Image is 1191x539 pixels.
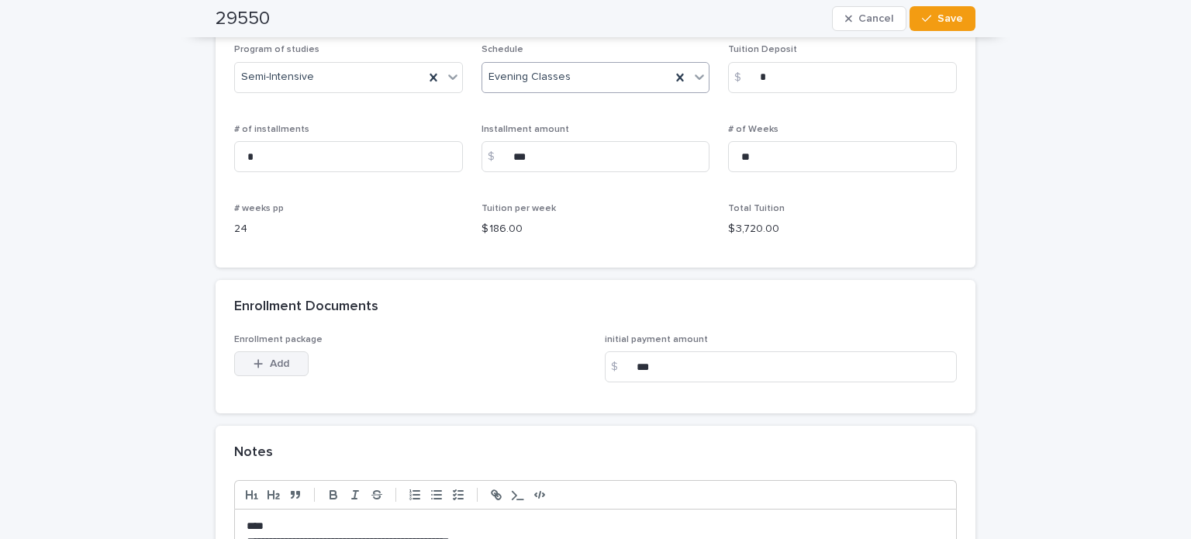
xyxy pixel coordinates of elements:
span: Add [270,358,289,369]
span: Cancel [858,13,893,24]
div: $ [605,351,636,382]
span: Installment amount [482,125,569,134]
span: Tuition Deposit [728,45,797,54]
h2: Notes [234,444,273,461]
span: Program of studies [234,45,319,54]
p: $ 3,720.00 [728,221,957,237]
span: initial payment amount [605,335,708,344]
span: Enrollment package [234,335,323,344]
p: $ 186.00 [482,221,710,237]
span: Total Tuition [728,204,785,213]
button: Save [910,6,975,31]
span: Save [937,13,963,24]
span: # of Weeks [728,125,778,134]
button: Add [234,351,309,376]
button: Cancel [832,6,906,31]
div: $ [728,62,759,93]
h2: Enrollment Documents [234,299,378,316]
h2: 29550 [216,8,270,30]
span: Schedule [482,45,523,54]
span: Evening Classes [488,69,571,85]
span: Semi-Intensive [241,69,314,85]
div: $ [482,141,513,172]
p: 24 [234,221,463,237]
span: # of installments [234,125,309,134]
span: Tuition per week [482,204,556,213]
span: # weeks pp [234,204,284,213]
